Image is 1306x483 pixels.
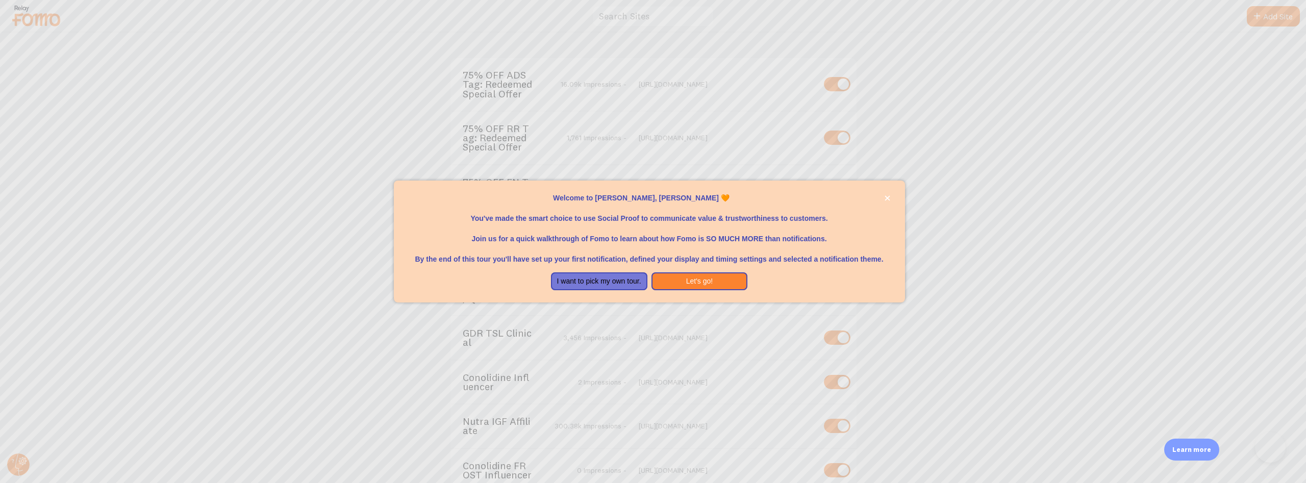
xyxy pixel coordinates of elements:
button: close, [882,193,893,204]
button: I want to pick my own tour. [551,272,647,291]
p: By the end of this tour you'll have set up your first notification, defined your display and timi... [406,244,893,264]
button: Let's go! [651,272,748,291]
div: Learn more [1164,439,1219,461]
p: Learn more [1172,445,1211,454]
p: Welcome to [PERSON_NAME], [PERSON_NAME] 🧡 [406,193,893,203]
div: Welcome to Fomo, Richie Hanahoe 🧡You&amp;#39;ve made the smart choice to use Social Proof to comm... [394,181,905,303]
p: Join us for a quick walkthrough of Fomo to learn about how Fomo is SO MUCH MORE than notifications. [406,223,893,244]
p: You've made the smart choice to use Social Proof to communicate value & trustworthiness to custom... [406,203,893,223]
